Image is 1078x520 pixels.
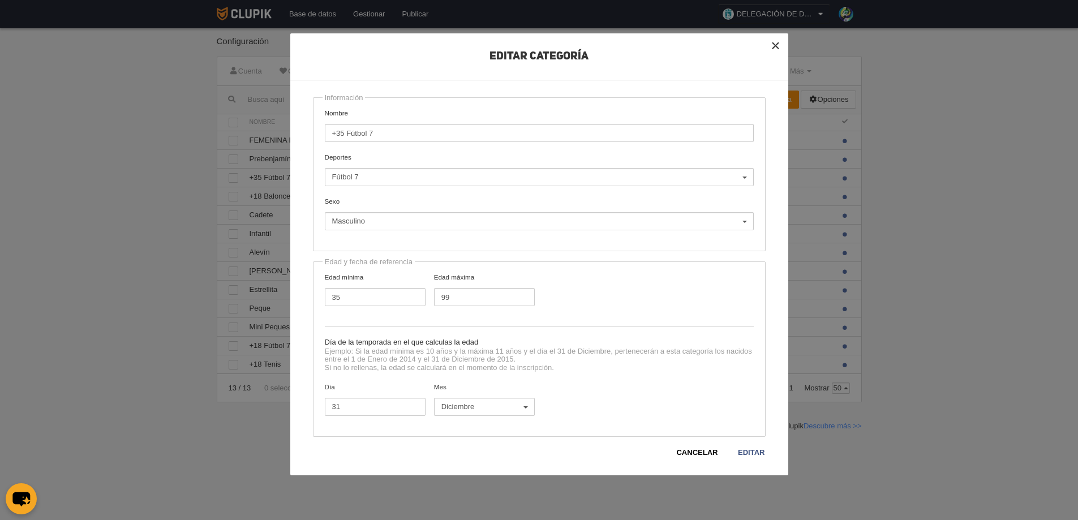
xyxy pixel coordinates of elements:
a: Editar [737,447,765,458]
div: Información [323,93,366,103]
button: Sexo [325,212,754,230]
label: Día [320,382,430,416]
label: Sexo [325,196,754,230]
div: Ejemplo: Si la edad mínima es 10 años y la máxima 11 años y el día el 31 de Diciembre, pertenecer... [325,347,754,382]
label: Edad máxima [430,272,539,306]
div: Día de la temporada en el que calculas la edad [325,337,754,347]
input: Día [325,398,426,416]
span: Masculino [332,216,741,226]
input: Edad máxima [434,288,535,306]
span: Fútbol 7 [332,172,741,182]
label: Mes [430,382,539,416]
button: Deportes [325,168,754,186]
input: Edad mínima [325,288,426,306]
button: × [763,33,788,58]
span: Diciembre [441,402,522,412]
h2: Editar Categoría [290,50,788,80]
a: Cancelar [676,447,718,458]
button: chat-button [6,483,37,514]
div: Edad y fecha de referencia [323,257,415,267]
button: Mes [434,398,535,416]
input: Nombre [325,124,754,142]
label: Deportes [325,152,754,186]
label: Nombre [325,108,754,142]
label: Edad mínima [320,272,430,306]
